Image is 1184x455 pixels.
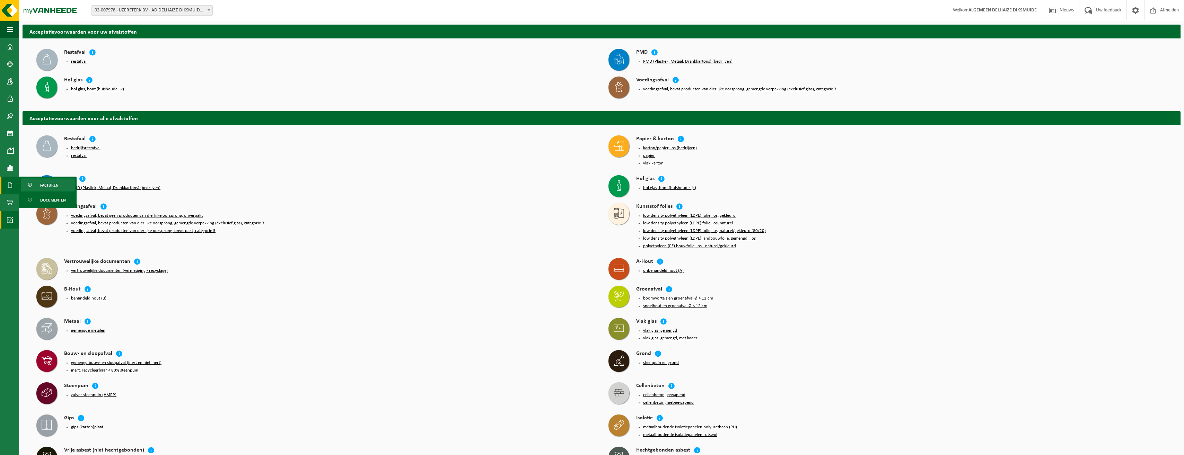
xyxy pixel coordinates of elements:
[643,360,679,366] button: steenpuin en grond
[71,360,161,366] button: gemengd bouw- en sloopafval (inert en niet inert)
[64,382,88,390] h4: Steenpuin
[40,194,66,207] span: Documenten
[64,135,86,143] h4: Restafval
[23,25,1181,38] h2: Acceptatievoorwaarden voor uw afvalstoffen
[643,221,733,226] button: low density polyethyleen (LDPE) folie, los, naturel
[40,179,59,192] span: Facturen
[643,228,766,234] button: low density polyethyleen (LDPE) folie, los, naturel/gekleurd (80/20)
[643,400,694,405] button: cellenbeton, niet-gewapend
[643,87,836,92] button: voedingsafval, bevat producten van dierlijke oorsprong, gemengde verpakking (exclusief glas), cat...
[643,161,664,166] button: vlak karton
[21,178,75,191] a: Facturen
[71,145,100,151] button: bedrijfsrestafval
[643,268,684,274] button: onbehandeld hout (A)
[71,368,138,373] button: inert, recycleerbaar < 80% steenpuin
[636,77,669,84] h4: Voedingsafval
[71,228,216,234] button: voedingsafval, bevat producten van dierlijke oorsprong, onverpakt, categorie 3
[636,318,657,326] h4: Vlak glas
[71,185,160,191] button: PMD (Plastiek, Metaal, Drankkartons) (bedrijven)
[636,350,651,358] h4: Grond
[64,77,82,84] h4: Hol glas
[64,258,130,266] h4: Vertrouwelijke documenten
[71,213,203,218] button: voedingsafval, bevat geen producten van dierlijke oorsprong, onverpakt
[71,328,105,333] button: gemengde metalen
[71,425,103,430] button: gips (karton)plaat
[64,447,144,455] h4: Vrije asbest (niet hechtgebonden)
[636,175,655,183] h4: Hol glas
[636,382,665,390] h4: Cellenbeton
[71,296,106,301] button: behandeld hout (B)
[64,49,86,57] h4: Restafval
[643,153,655,159] button: papier
[71,221,264,226] button: voedingsafval, bevat producten van dierlijke oorsprong, gemengde verpakking (exclusief glas), cat...
[92,6,212,15] span: 02-007978 - IJZERSTERK BV - AD DELHAIZE DIKSMUIDE - KAASKERKE
[968,8,1037,13] strong: ALGEMEEN DELHAIZE DIKSMUIDE
[636,135,674,143] h4: Papier & karton
[64,175,76,183] h4: PMD
[636,258,653,266] h4: A-Hout
[643,425,737,430] button: metaalhoudende isolatiepanelen polyurethaan (PU)
[643,145,697,151] button: karton/papier, los (bedrijven)
[643,392,685,398] button: cellenbeton, gewapend
[64,318,81,326] h4: Metaal
[643,243,736,249] button: polyethyleen (PE) bouwfolie, los - naturel/gekleurd
[71,268,168,274] button: vertrouwelijke documenten (vernietiging - recyclage)
[636,49,648,57] h4: PMD
[64,203,97,211] h4: Voedingsafval
[643,213,736,218] button: low density polyethyleen (LDPE) folie, los, gekleurd
[71,59,87,64] button: restafval
[643,185,696,191] button: hol glas, bont (huishoudelijk)
[643,336,698,341] button: vlak glas, gemengd, met kader
[91,5,213,16] span: 02-007978 - IJZERSTERK BV - AD DELHAIZE DIKSMUIDE - KAASKERKE
[636,414,653,422] h4: Isolatie
[636,203,673,211] h4: Kunststof folies
[643,236,756,241] button: low density polyethyleen (LDPE) landbouwfolie, gemengd , los
[23,111,1181,125] h2: Acceptatievoorwaarden voor alle afvalstoffen
[71,87,124,92] button: hol glas, bont (huishoudelijk)
[643,296,713,301] button: boomwortels en groenafval Ø > 12 cm
[643,432,717,438] button: metaalhoudende isolatiepanelen rotswol
[636,447,690,455] h4: Hechtgebonden asbest
[643,59,733,64] button: PMD (Plastiek, Metaal, Drankkartons) (bedrijven)
[636,286,662,294] h4: Groenafval
[643,303,707,309] button: snoeihout en groenafval Ø < 12 cm
[71,392,116,398] button: zuiver steenpuin (HMRP)
[21,193,75,206] a: Documenten
[64,286,81,294] h4: B-Hout
[643,328,677,333] button: vlak glas, gemengd
[64,350,112,358] h4: Bouw- en sloopafval
[71,153,87,159] button: restafval
[64,414,74,422] h4: Gips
